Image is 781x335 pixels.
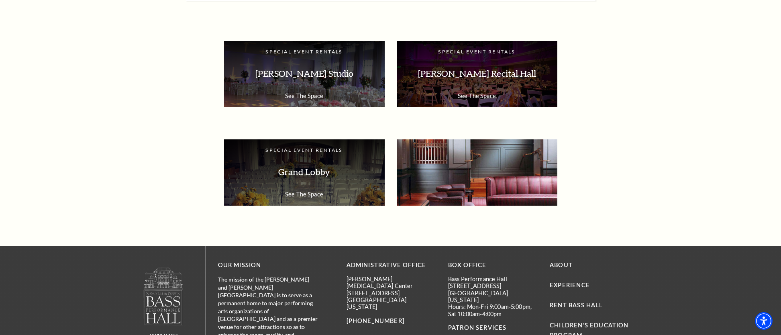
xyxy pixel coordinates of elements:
p: BOX OFFICE [448,260,538,270]
p: Bass Performance Hall [448,276,538,282]
a: About [550,261,573,268]
a: Special Event Rentals Grand Lobby See The Space [224,139,385,206]
p: [GEOGRAPHIC_DATA][US_STATE] [448,290,538,304]
p: [PERSON_NAME][MEDICAL_DATA] Center [347,276,436,290]
p: Special Event Rentals [405,49,549,55]
p: [PHONE_NUMBER] [347,316,436,326]
p: See The Space [405,92,549,99]
p: See The Space [232,92,377,99]
p: [PERSON_NAME] Studio [232,61,377,86]
a: Special Event Rentals [PERSON_NAME] Recital Hall See The Space [397,41,557,107]
p: Special Event Rentals [232,147,377,153]
p: [STREET_ADDRESS] [347,290,436,296]
p: [PERSON_NAME] Recital Hall [405,61,549,86]
a: Special Event Rentals [PERSON_NAME] Studio See The Space [224,41,385,107]
p: OUR MISSION [218,260,318,270]
p: See The Space [232,191,377,198]
a: Experience [550,282,590,288]
p: [GEOGRAPHIC_DATA][US_STATE] [347,296,436,310]
div: Accessibility Menu [755,312,773,330]
p: [STREET_ADDRESS] [448,282,538,289]
img: owned and operated by Performing Arts Fort Worth, A NOT-FOR-PROFIT 501(C)3 ORGANIZATION [143,267,184,326]
p: Hours: Mon-Fri 9:00am-5:00pm, Sat 10:00am-4:00pm [448,303,538,317]
p: Grand Lobby [232,159,377,185]
p: Special Event Rentals [232,49,377,55]
a: Rent Bass Hall [550,302,603,308]
p: Administrative Office [347,260,436,270]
